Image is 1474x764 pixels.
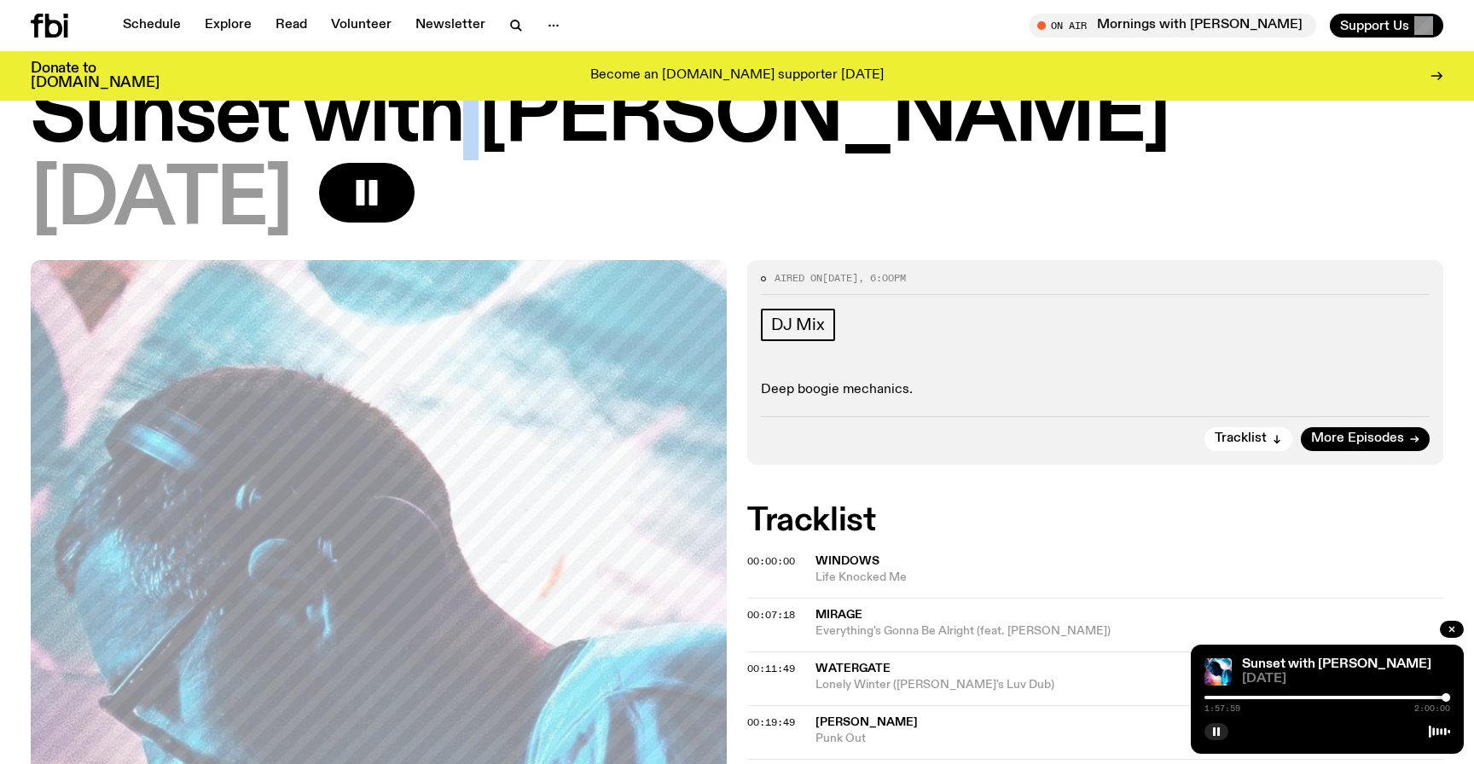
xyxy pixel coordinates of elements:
span: Aired on [775,271,822,285]
span: , 6:00pm [858,271,906,285]
a: Volunteer [321,14,402,38]
span: [PERSON_NAME] [815,716,918,728]
span: Lonely Winter ([PERSON_NAME]'s Luv Dub) [815,677,1443,693]
button: Tracklist [1204,427,1292,451]
span: Punk Out [815,731,1443,747]
span: Support Us [1340,18,1409,33]
span: [DATE] [1242,673,1450,686]
a: Read [265,14,317,38]
button: 00:19:49 [747,718,795,727]
a: Sunset with [PERSON_NAME] [1242,657,1431,671]
a: Newsletter [405,14,496,38]
a: More Episodes [1301,427,1430,451]
a: Explore [194,14,262,38]
p: Deep boogie mechanics. [761,382,1430,398]
span: More Episodes [1311,432,1404,445]
span: 00:00:00 [747,554,795,568]
h2: Tracklist [747,506,1443,536]
h3: Donate to [DOMAIN_NAME] [31,61,160,90]
span: Mirage [815,609,862,621]
span: Everything's Gonna Be Alright (feat. [PERSON_NAME]) [815,623,1443,640]
span: [DATE] [31,163,292,240]
a: DJ Mix [761,309,835,341]
span: 00:19:49 [747,715,795,729]
span: 00:07:18 [747,608,795,622]
span: Windows [815,555,879,567]
h1: Sunset with [PERSON_NAME] [31,79,1443,156]
span: Tracklist [1215,432,1267,445]
button: 00:00:00 [747,557,795,566]
p: Become an [DOMAIN_NAME] supporter [DATE] [590,68,884,84]
button: 00:11:49 [747,664,795,674]
span: Watergate [815,663,891,674]
span: 00:11:49 [747,662,795,675]
button: 00:07:18 [747,611,795,620]
button: On AirMornings with [PERSON_NAME] [1029,14,1316,38]
span: 2:00:00 [1414,704,1450,713]
img: Simon Caldwell stands side on, looking downwards. He has headphones on. Behind him is a brightly ... [1204,658,1232,686]
button: Support Us [1330,14,1443,38]
span: Life Knocked Me [815,570,1443,586]
a: Schedule [113,14,191,38]
span: 1:57:59 [1204,704,1240,713]
span: DJ Mix [771,315,825,334]
span: [DATE] [822,271,858,285]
